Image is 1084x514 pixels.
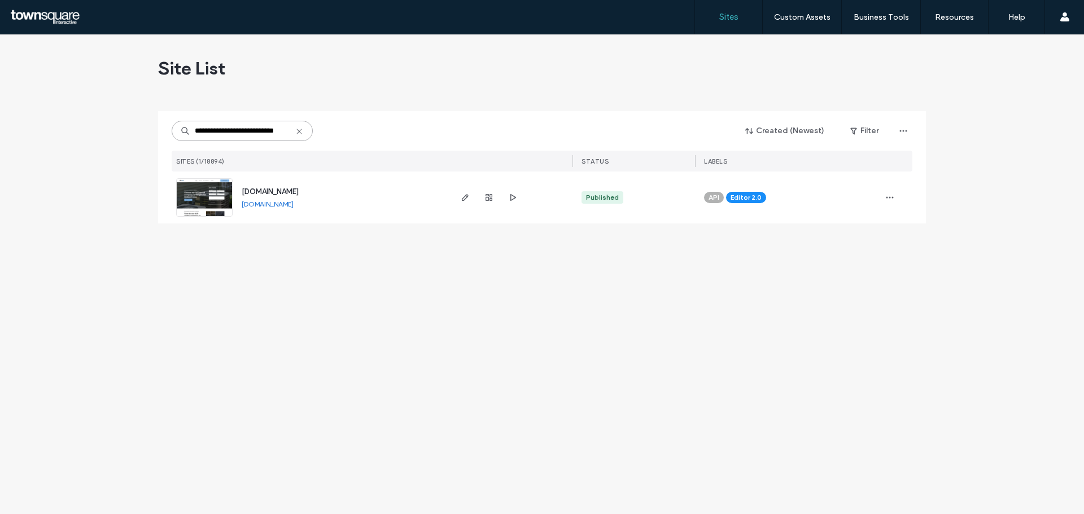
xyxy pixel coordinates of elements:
label: Resources [935,12,974,22]
label: Custom Assets [774,12,831,22]
span: Site List [158,57,225,80]
a: [DOMAIN_NAME] [242,200,294,208]
label: Help [1008,12,1025,22]
div: Published [586,192,619,203]
span: Editor 2.0 [731,192,762,203]
label: Business Tools [854,12,909,22]
span: API [709,192,719,203]
label: Sites [719,12,738,22]
span: STATUS [582,157,609,165]
span: SITES (1/18894) [176,157,225,165]
a: [DOMAIN_NAME] [242,187,299,196]
button: Filter [839,122,890,140]
button: Created (Newest) [736,122,834,140]
span: Help [25,8,49,18]
span: LABELS [704,157,727,165]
